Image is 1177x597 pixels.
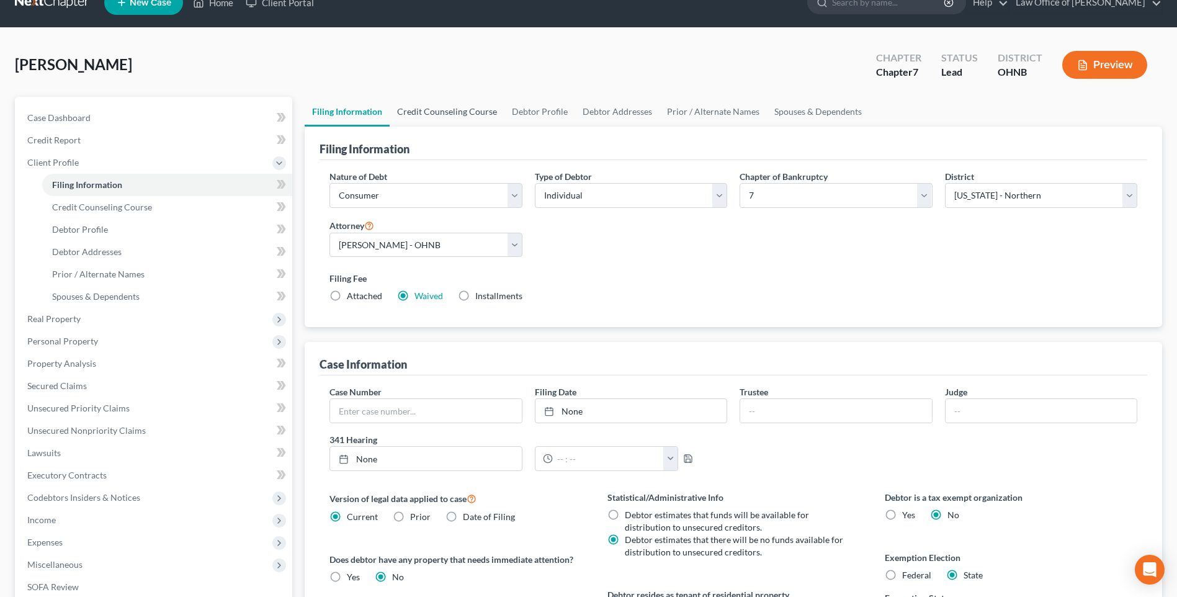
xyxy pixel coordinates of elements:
[27,336,98,346] span: Personal Property
[876,51,921,65] div: Chapter
[329,491,582,506] label: Version of legal data applied to case
[575,97,660,127] a: Debtor Addresses
[27,135,81,145] span: Credit Report
[42,285,292,308] a: Spouses & Dependents
[17,464,292,487] a: Executory Contracts
[660,97,767,127] a: Prior / Alternate Names
[740,385,768,398] label: Trustee
[329,170,387,183] label: Nature of Debt
[347,572,360,582] span: Yes
[607,491,860,504] label: Statistical/Administrative Info
[17,375,292,397] a: Secured Claims
[27,425,146,436] span: Unsecured Nonpriority Claims
[52,269,145,279] span: Prior / Alternate Names
[535,170,592,183] label: Type of Debtor
[27,403,130,413] span: Unsecured Priority Claims
[414,290,443,301] a: Waived
[767,97,869,127] a: Spouses & Dependents
[27,447,61,458] span: Lawsuits
[625,534,843,557] span: Debtor estimates that there will be no funds available for distribution to unsecured creditors.
[535,399,727,423] a: None
[17,420,292,442] a: Unsecured Nonpriority Claims
[329,218,374,233] label: Attorney
[52,224,108,235] span: Debtor Profile
[740,170,828,183] label: Chapter of Bankruptcy
[410,511,431,522] span: Prior
[17,129,292,151] a: Credit Report
[17,442,292,464] a: Lawsuits
[392,572,404,582] span: No
[42,196,292,218] a: Credit Counseling Course
[17,397,292,420] a: Unsecured Priority Claims
[17,352,292,375] a: Property Analysis
[52,246,122,257] span: Debtor Addresses
[1135,555,1165,585] div: Open Intercom Messenger
[42,263,292,285] a: Prior / Alternate Names
[347,511,378,522] span: Current
[27,581,79,592] span: SOFA Review
[305,97,390,127] a: Filing Information
[27,492,140,503] span: Codebtors Insiders & Notices
[27,313,81,324] span: Real Property
[15,55,132,73] span: [PERSON_NAME]
[475,290,522,301] span: Installments
[27,470,107,480] span: Executory Contracts
[27,157,79,168] span: Client Profile
[1062,51,1147,79] button: Preview
[330,447,521,470] a: None
[876,65,921,79] div: Chapter
[504,97,575,127] a: Debtor Profile
[329,553,582,566] label: Does debtor have any property that needs immediate attention?
[52,291,140,302] span: Spouses & Dependents
[330,399,521,423] input: Enter case number...
[27,537,63,547] span: Expenses
[553,447,664,470] input: -- : --
[902,509,915,520] span: Yes
[329,272,1137,285] label: Filing Fee
[27,358,96,369] span: Property Analysis
[27,112,91,123] span: Case Dashboard
[964,570,983,580] span: State
[941,51,978,65] div: Status
[941,65,978,79] div: Lead
[320,357,407,372] div: Case Information
[945,170,974,183] label: District
[913,66,918,78] span: 7
[390,97,504,127] a: Credit Counseling Course
[42,241,292,263] a: Debtor Addresses
[946,399,1137,423] input: --
[945,385,967,398] label: Judge
[42,174,292,196] a: Filing Information
[535,385,576,398] label: Filing Date
[885,551,1137,564] label: Exemption Election
[625,509,809,532] span: Debtor estimates that funds will be available for distribution to unsecured creditors.
[885,491,1137,504] label: Debtor is a tax exempt organization
[42,218,292,241] a: Debtor Profile
[902,570,931,580] span: Federal
[347,290,382,301] span: Attached
[740,399,931,423] input: --
[998,65,1042,79] div: OHNB
[947,509,959,520] span: No
[998,51,1042,65] div: District
[320,141,409,156] div: Filing Information
[463,511,515,522] span: Date of Filing
[27,514,56,525] span: Income
[52,202,152,212] span: Credit Counseling Course
[52,179,122,190] span: Filing Information
[27,559,83,570] span: Miscellaneous
[329,385,382,398] label: Case Number
[323,433,733,446] label: 341 Hearing
[17,107,292,129] a: Case Dashboard
[27,380,87,391] span: Secured Claims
